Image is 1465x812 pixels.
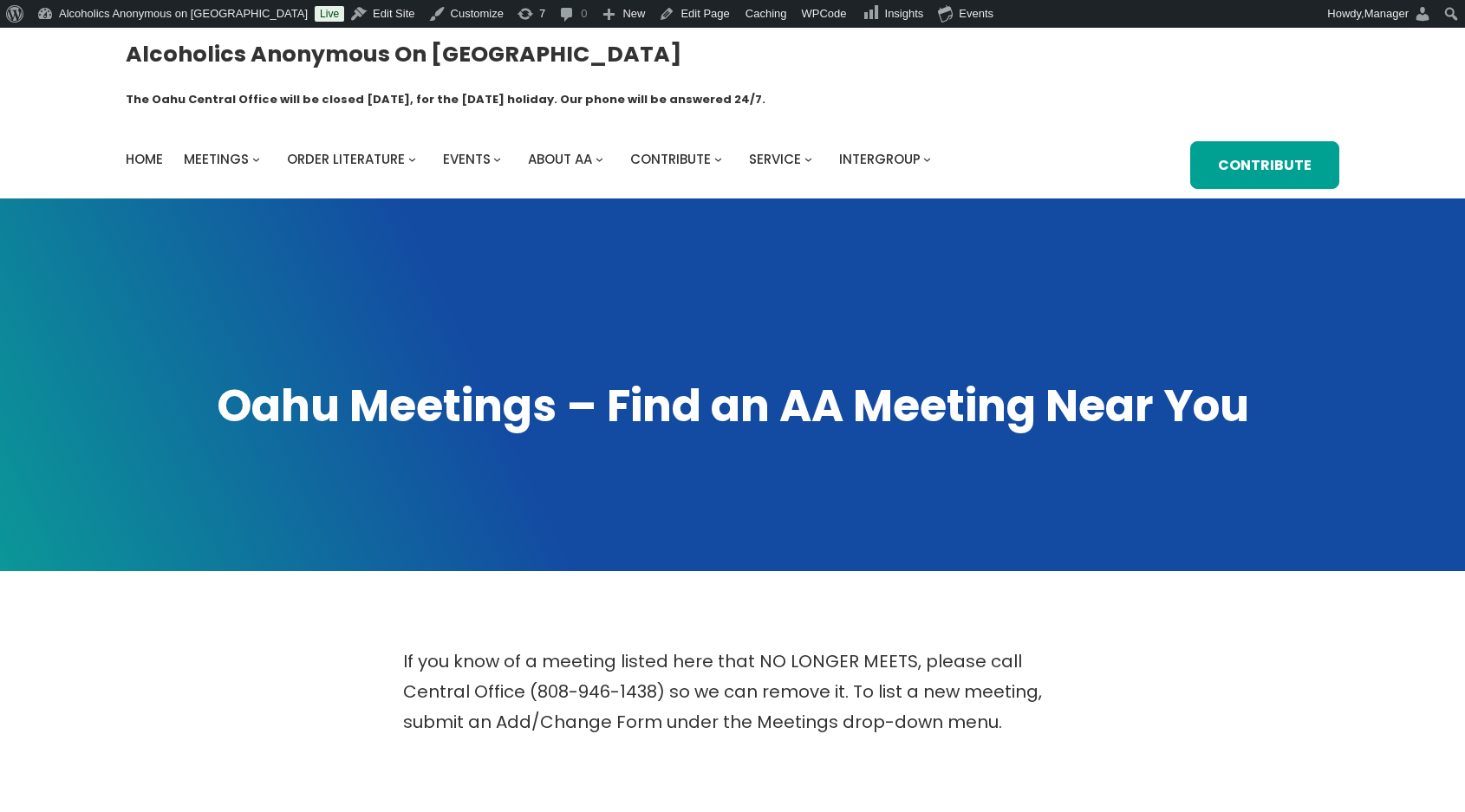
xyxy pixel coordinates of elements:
[126,91,765,108] h1: The Oahu Central Office will be closed [DATE], for the [DATE] holiday. Our phone will be answered...
[714,155,722,163] button: Contribute submenu
[443,147,491,172] a: Events
[923,155,931,163] button: Intergroup submenu
[443,150,491,168] span: Events
[493,155,501,163] button: Events submenu
[885,7,924,20] span: Insights
[804,155,812,163] button: Service submenu
[403,646,1062,737] p: If you know of a meeting listed here that NO LONGER MEETS, please call Central Office (808-946-14...
[126,150,163,168] span: Home
[839,150,921,168] span: Intergroup
[126,147,937,172] nav: Intergroup
[126,147,163,172] a: Home
[630,147,711,172] a: Contribute
[528,147,592,172] a: About AA
[1190,141,1340,189] a: Contribute
[749,147,801,172] a: Service
[126,34,681,74] a: Alcoholics Anonymous on [GEOGRAPHIC_DATA]
[528,150,592,168] span: About AA
[1364,7,1409,20] span: Manager
[408,155,416,163] button: Order Literature submenu
[287,150,405,168] span: Order Literature
[252,155,260,163] button: Meetings submenu
[839,147,921,172] a: Intergroup
[749,150,801,168] span: Service
[184,147,249,172] a: Meetings
[596,155,603,163] button: About AA submenu
[184,150,249,168] span: Meetings
[315,6,344,22] a: Live
[126,377,1339,437] h1: Oahu Meetings – Find an AA Meeting Near You
[630,150,711,168] span: Contribute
